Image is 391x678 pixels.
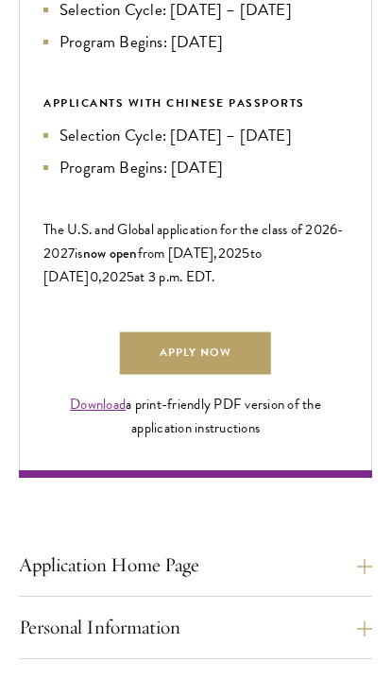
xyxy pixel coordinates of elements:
[83,243,138,263] span: now open
[70,394,126,415] a: Download
[127,266,134,287] span: 5
[43,123,348,148] li: Selection Cycle: [DATE] – [DATE]
[102,266,127,287] span: 202
[330,219,337,240] span: 6
[98,266,102,287] span: ,
[19,612,372,643] button: Personal Information
[75,243,83,263] span: is
[43,93,348,113] div: APPLICANTS WITH CHINESE PASSPORTS
[43,29,348,55] li: Program Begins: [DATE]
[134,266,215,287] span: at 3 p.m. EDT.
[43,155,348,180] li: Program Begins: [DATE]
[218,243,243,263] span: 202
[68,243,75,263] span: 7
[19,550,372,581] button: Application Home Page
[43,393,348,440] div: a print-friendly PDF version of the application instructions
[43,219,330,240] span: The U.S. and Global application for the class of 202
[90,266,98,287] span: 0
[120,331,271,374] a: Apply Now
[242,243,249,263] span: 5
[43,219,344,263] span: -202
[138,243,218,263] span: from [DATE],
